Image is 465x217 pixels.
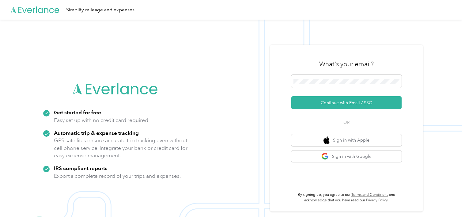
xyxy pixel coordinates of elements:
[54,116,148,124] p: Easy set up with no credit card required
[319,60,374,68] h3: What's your email?
[321,153,329,160] img: google logo
[351,192,388,197] a: Terms and Conditions
[291,192,402,203] p: By signing up, you agree to our and acknowledge that you have read our .
[291,134,402,146] button: apple logoSign in with Apple
[336,119,357,126] span: OR
[66,6,134,14] div: Simplify mileage and expenses
[54,172,181,180] p: Export a complete record of your trips and expenses.
[54,109,101,116] strong: Get started for free
[291,96,402,109] button: Continue with Email / SSO
[291,150,402,162] button: google logoSign in with Google
[54,130,139,136] strong: Automatic trip & expense tracking
[366,198,388,203] a: Privacy Policy
[54,165,108,171] strong: IRS compliant reports
[323,136,330,144] img: apple logo
[54,137,188,159] p: GPS satellites ensure accurate trip tracking even without cell phone service. Integrate your bank...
